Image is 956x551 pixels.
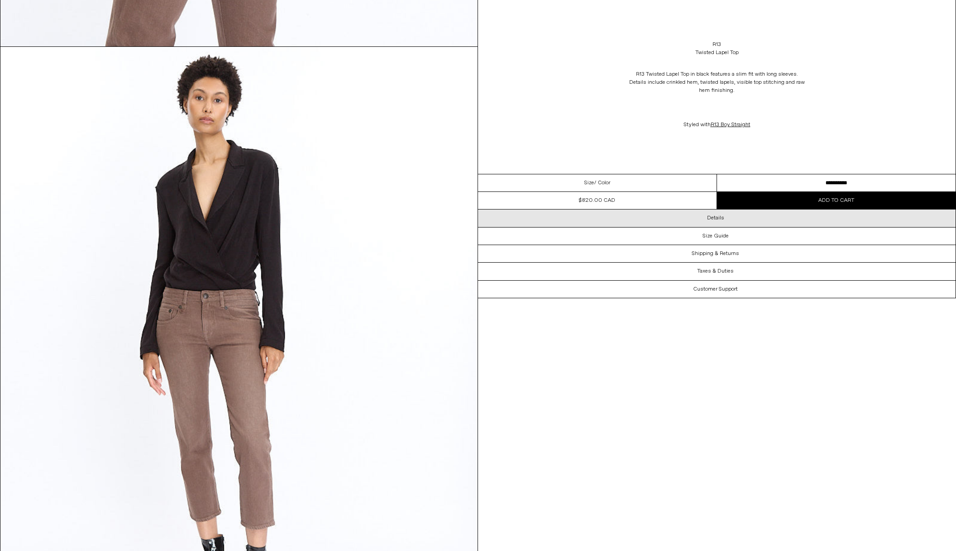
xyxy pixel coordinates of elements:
div: $820.00 CAD [579,196,615,205]
h3: Details [707,215,724,221]
a: R13 [712,41,721,49]
div: Twisted Lapel Top [695,49,739,57]
h3: Shipping & Returns [692,250,739,257]
p: R13 Twisted Lapel Top in black features a slim fit with long sleeves. Details include crinkled he... [627,66,807,99]
span: / Color [594,179,610,187]
button: Add to cart [717,192,956,209]
h3: Taxes & Duties [697,268,734,274]
span: Add to cart [818,197,854,204]
span: Size [584,179,594,187]
span: Styled with [684,121,750,128]
h3: Customer Support [693,286,738,292]
h3: Size Guide [703,233,729,239]
a: R13 Boy Straight [711,121,750,128]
